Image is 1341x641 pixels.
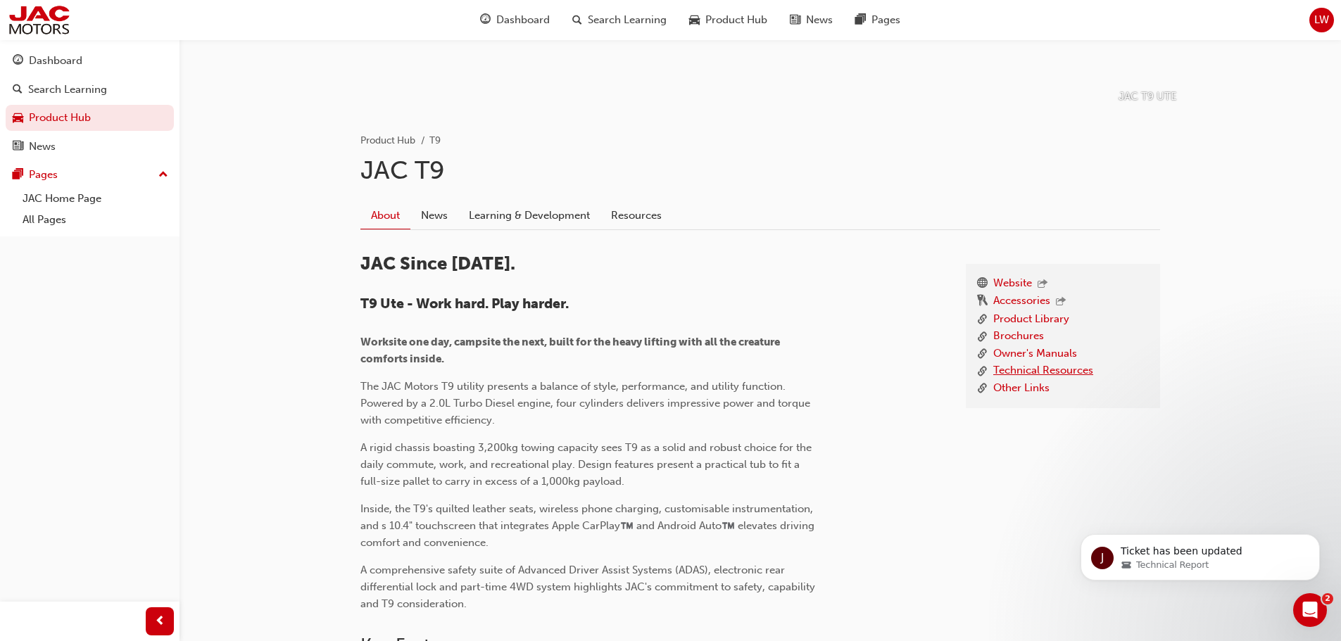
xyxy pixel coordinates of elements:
[6,134,174,160] a: News
[410,202,458,229] a: News
[29,53,82,69] div: Dashboard
[469,6,561,34] a: guage-iconDashboard
[806,12,833,28] span: News
[360,155,1160,186] h1: JAC T9
[155,613,165,630] span: prev-icon
[1038,279,1047,291] span: outbound-icon
[158,166,168,184] span: up-icon
[360,134,415,146] a: Product Hub
[977,328,988,345] span: link-icon
[13,112,23,125] span: car-icon
[977,311,988,329] span: link-icon
[1059,504,1341,603] iframe: Intercom notifications message
[360,253,515,274] span: JAC Since [DATE].
[1293,593,1327,627] iframe: Intercom live chat
[705,12,767,28] span: Product Hub
[429,133,441,149] li: T9
[977,362,988,380] span: link-icon
[480,11,491,29] span: guage-icon
[993,293,1050,311] a: Accessories
[844,6,912,34] a: pages-iconPages
[6,162,174,188] button: Pages
[1322,593,1333,604] span: 2
[496,12,550,28] span: Dashboard
[13,169,23,182] span: pages-icon
[360,296,569,312] span: T9 Ute - Work hard. Play harder.
[572,11,582,29] span: search-icon
[977,345,988,363] span: link-icon
[993,345,1077,363] a: Owner's Manuals
[360,502,817,549] span: Inside, the T9's quilted leather seats, wireless phone charging, customisable instrumentation, an...
[790,11,800,29] span: news-icon
[29,139,56,155] div: News
[360,441,814,488] span: A rigid chassis boasting 3,200kg towing capacity sees T9 as a solid and robust choice for the dai...
[977,275,988,293] span: www-icon
[588,12,667,28] span: Search Learning
[13,141,23,153] span: news-icon
[458,202,600,229] a: Learning & Development
[678,6,779,34] a: car-iconProduct Hub
[993,275,1032,293] a: Website
[993,328,1044,345] a: Brochures
[689,11,700,29] span: car-icon
[28,82,107,98] div: Search Learning
[871,12,900,28] span: Pages
[7,4,71,36] img: jac-portal
[17,209,174,231] a: All Pages
[6,48,174,74] a: Dashboard
[360,380,813,426] span: The JAC Motors T9 utility presents a balance of style, performance, and utility function. Powered...
[6,105,174,131] a: Product Hub
[779,6,844,34] a: news-iconNews
[13,84,23,96] span: search-icon
[561,6,678,34] a: search-iconSearch Learning
[855,11,866,29] span: pages-icon
[360,564,818,610] span: A comprehensive safety suite of Advanced Driver Assist Systems (ADAS), electronic rear differenti...
[13,55,23,68] span: guage-icon
[1119,89,1177,105] p: JAC T9 UTE
[1056,296,1066,308] span: outbound-icon
[993,380,1050,398] a: Other Links
[6,45,174,162] button: DashboardSearch LearningProduct HubNews
[993,362,1093,380] a: Technical Resources
[977,293,988,311] span: keys-icon
[6,77,174,103] a: Search Learning
[600,202,672,229] a: Resources
[17,188,174,210] a: JAC Home Page
[360,336,782,365] span: Worksite one day, campsite the next, built for the heavy lifting with all the creature comforts i...
[1309,8,1334,32] button: LW
[360,202,410,229] a: About
[1314,12,1329,28] span: LW
[993,311,1069,329] a: Product Library
[29,167,58,183] div: Pages
[977,380,988,398] span: link-icon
